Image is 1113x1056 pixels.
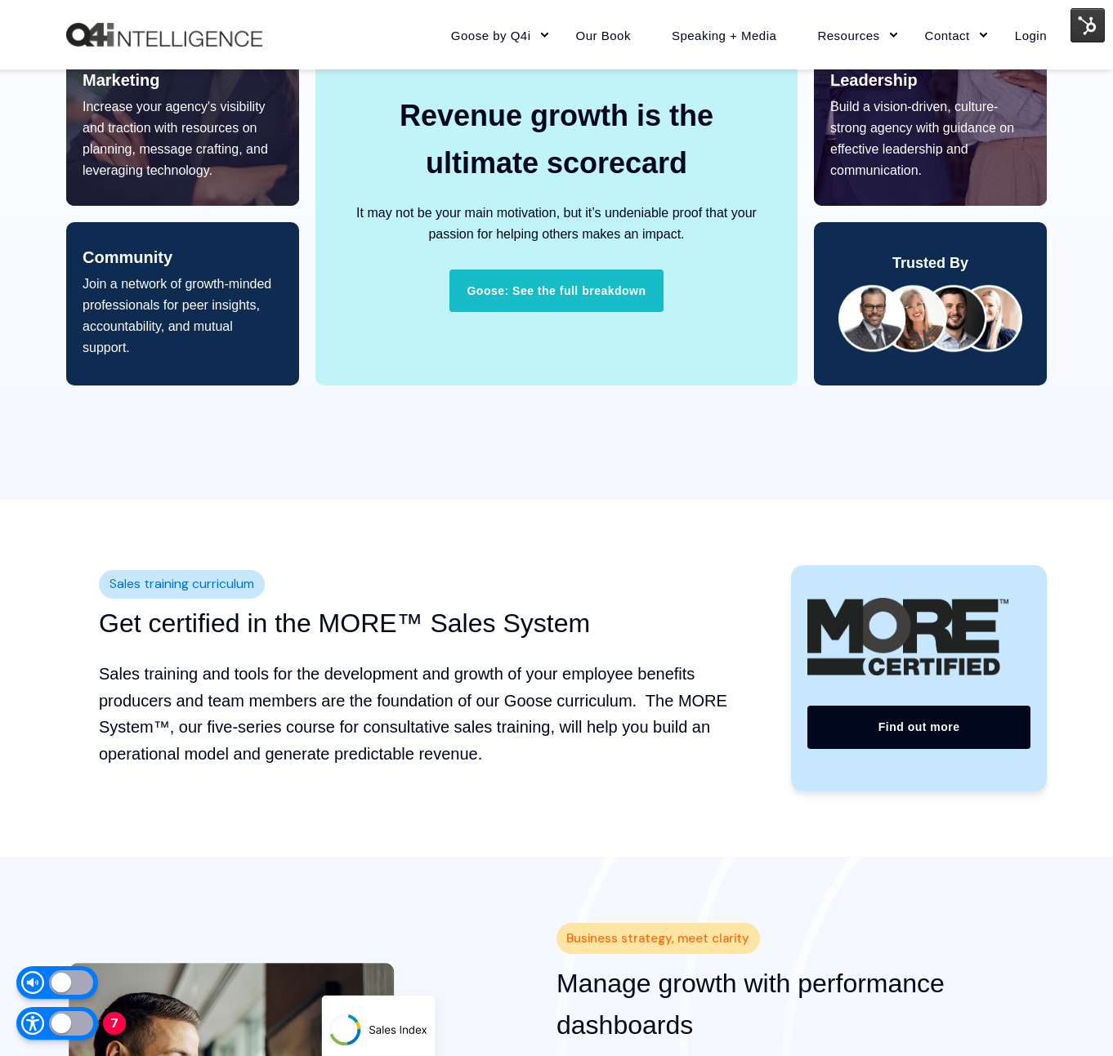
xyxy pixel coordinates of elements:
p: Sales training and tools for the development and growth of your employee benefits producers and t... [99,661,742,767]
strong: Revenue growth is the [400,99,713,132]
div: Trusted By [892,255,968,271]
a: Goose: See the full breakdown [449,270,663,312]
strong: ultimate scorecard [426,146,687,180]
p: Build a vision-driven, culture-strong agency with guidance on effective leadership and communicat... [830,96,1030,181]
p: Join a network of growth-minded professionals for peer insights, accountability, and mutual support. [83,274,283,359]
img: HubSpot Tools Menu Toggle [1071,8,1105,42]
span: Increase your agency's visibility and traction with resources on planning, message crafting, and ... [83,100,268,177]
iframe: Chat Widget [1031,978,1113,1056]
p: It may not be your main motivation, but it’s undeniable proof that your passion for helping other... [340,203,773,245]
img: Goose testimonials [838,284,1022,353]
span: Business strategy, meet clarity [566,927,749,951]
h3: Get certified in the MORE™ Sales System [99,603,742,644]
a: Find out more [807,706,1030,748]
div: Community [83,249,172,265]
a: Back to Home [66,23,262,47]
h3: Manage growth with performance dashboards [556,963,1047,1046]
div: Leadership [830,72,918,88]
div: Marketing [83,72,159,88]
img: Q4intelligence, LLC logo [66,23,262,47]
span: Sales training curriculum [110,575,254,592]
img: 01411-MORE-Certified-HORZ_NoTAG_CC-1 [807,598,1008,675]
